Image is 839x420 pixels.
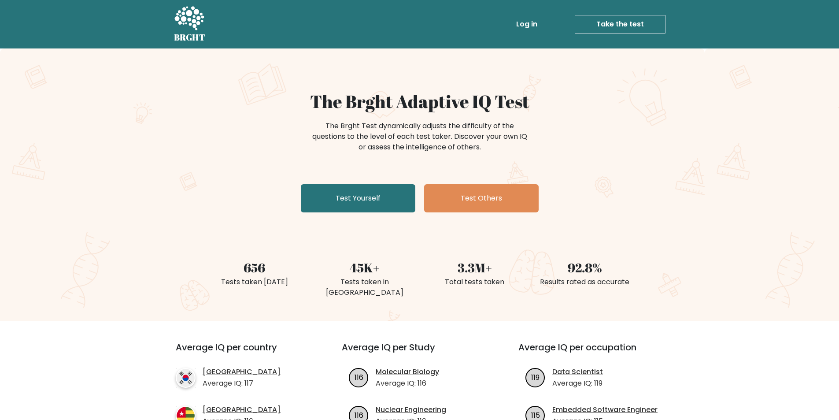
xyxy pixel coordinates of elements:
[531,372,540,382] text: 119
[518,342,674,363] h3: Average IQ per occupation
[575,15,665,33] a: Take the test
[174,4,206,45] a: BRGHT
[203,405,281,415] a: [GEOGRAPHIC_DATA]
[342,342,497,363] h3: Average IQ per Study
[376,378,439,389] p: Average IQ: 116
[203,367,281,377] a: [GEOGRAPHIC_DATA]
[425,277,525,287] div: Total tests taken
[552,405,658,415] a: Embedded Software Engineer
[176,342,310,363] h3: Average IQ per country
[355,372,363,382] text: 116
[355,410,363,420] text: 116
[203,378,281,389] p: Average IQ: 117
[301,184,415,212] a: Test Yourself
[174,32,206,43] h5: BRGHT
[205,258,304,277] div: 656
[315,277,414,298] div: Tests taken in [GEOGRAPHIC_DATA]
[315,258,414,277] div: 45K+
[310,121,530,152] div: The Brght Test dynamically adjusts the difficulty of the questions to the level of each test take...
[552,378,603,389] p: Average IQ: 119
[376,367,439,377] a: Molecular Biology
[205,91,635,112] h1: The Brght Adaptive IQ Test
[425,258,525,277] div: 3.3M+
[424,184,539,212] a: Test Others
[513,15,541,33] a: Log in
[205,277,304,287] div: Tests taken [DATE]
[176,368,196,388] img: country
[531,410,540,420] text: 115
[535,277,635,287] div: Results rated as accurate
[535,258,635,277] div: 92.8%
[552,367,603,377] a: Data Scientist
[376,405,446,415] a: Nuclear Engineering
